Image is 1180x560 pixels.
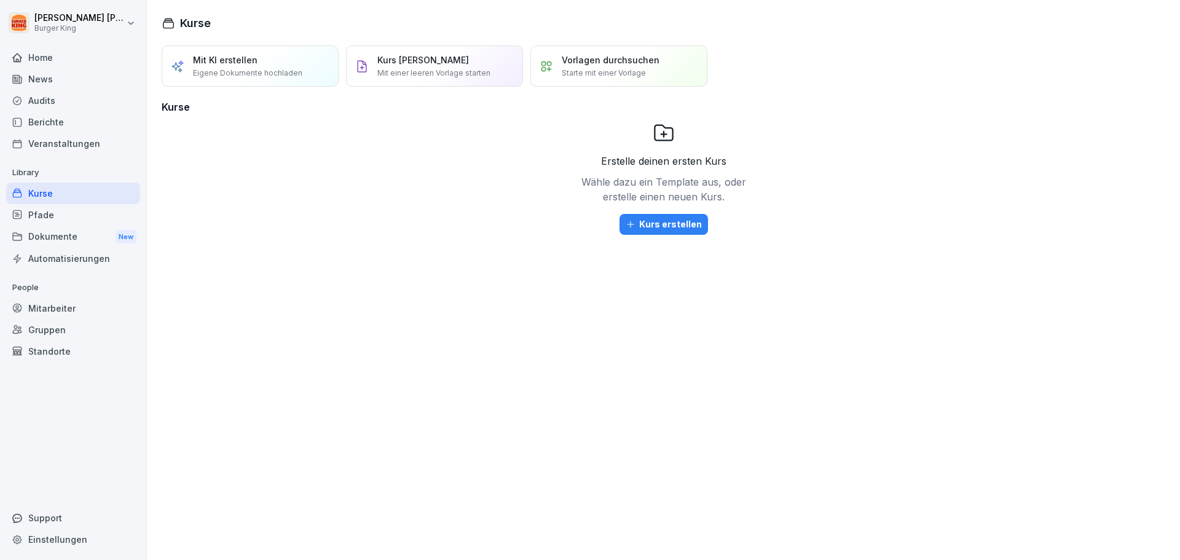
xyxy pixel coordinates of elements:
[162,100,1165,114] h3: Kurse
[6,111,140,133] a: Berichte
[626,218,702,231] div: Kurs erstellen
[6,248,140,269] a: Automatisierungen
[34,13,124,23] p: [PERSON_NAME] [PERSON_NAME]
[6,319,140,341] a: Gruppen
[193,68,302,79] p: Eigene Dokumente hochladen
[180,15,211,31] h1: Kurse
[6,278,140,298] p: People
[6,341,140,362] a: Standorte
[601,154,726,168] p: Erstelle deinen ersten Kurs
[6,226,140,248] a: DokumenteNew
[6,529,140,550] a: Einstellungen
[562,68,646,79] p: Starte mit einer Vorlage
[6,163,140,183] p: Library
[6,90,140,111] a: Audits
[193,53,258,66] p: Mit KI erstellen
[6,204,140,226] a: Pfade
[6,68,140,90] a: News
[377,53,469,66] p: Kurs [PERSON_NAME]
[619,214,708,235] button: Kurs erstellen
[6,298,140,319] a: Mitarbeiter
[6,133,140,154] a: Veranstaltungen
[34,24,124,33] p: Burger King
[578,175,750,204] p: Wähle dazu ein Template aus, oder erstelle einen neuen Kurs.
[562,53,659,66] p: Vorlagen durchsuchen
[6,226,140,248] div: Dokumente
[116,230,136,244] div: New
[6,507,140,529] div: Support
[6,183,140,204] a: Kurse
[6,47,140,68] a: Home
[377,68,490,79] p: Mit einer leeren Vorlage starten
